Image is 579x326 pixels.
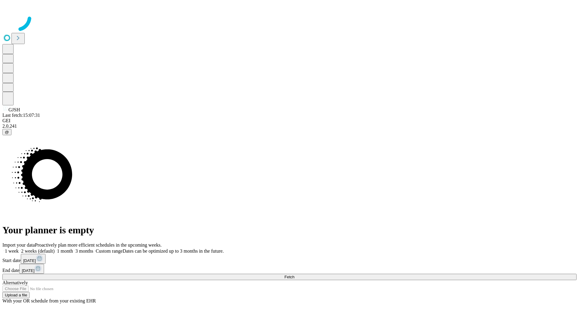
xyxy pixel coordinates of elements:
[22,268,34,273] span: [DATE]
[2,113,40,118] span: Last fetch: 15:07:31
[2,123,577,129] div: 2.0.241
[8,107,20,112] span: GJSH
[2,298,96,303] span: With your OR schedule from your existing EHR
[2,242,35,248] span: Import your data
[35,242,162,248] span: Proactively plan more efficient schedules in the upcoming weeks.
[2,129,11,135] button: @
[123,248,224,254] span: Dates can be optimized up to 3 months in the future.
[75,248,93,254] span: 3 months
[96,248,122,254] span: Custom range
[2,292,30,298] button: Upload a file
[23,258,36,263] span: [DATE]
[21,248,55,254] span: 2 weeks (default)
[2,118,577,123] div: GEI
[2,225,577,236] h1: Your planner is empty
[19,264,44,274] button: [DATE]
[21,254,46,264] button: [DATE]
[2,274,577,280] button: Fetch
[2,264,577,274] div: End date
[2,254,577,264] div: Start date
[5,130,9,134] span: @
[2,280,28,285] span: Alternatively
[284,275,294,279] span: Fetch
[57,248,73,254] span: 1 month
[5,248,19,254] span: 1 week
